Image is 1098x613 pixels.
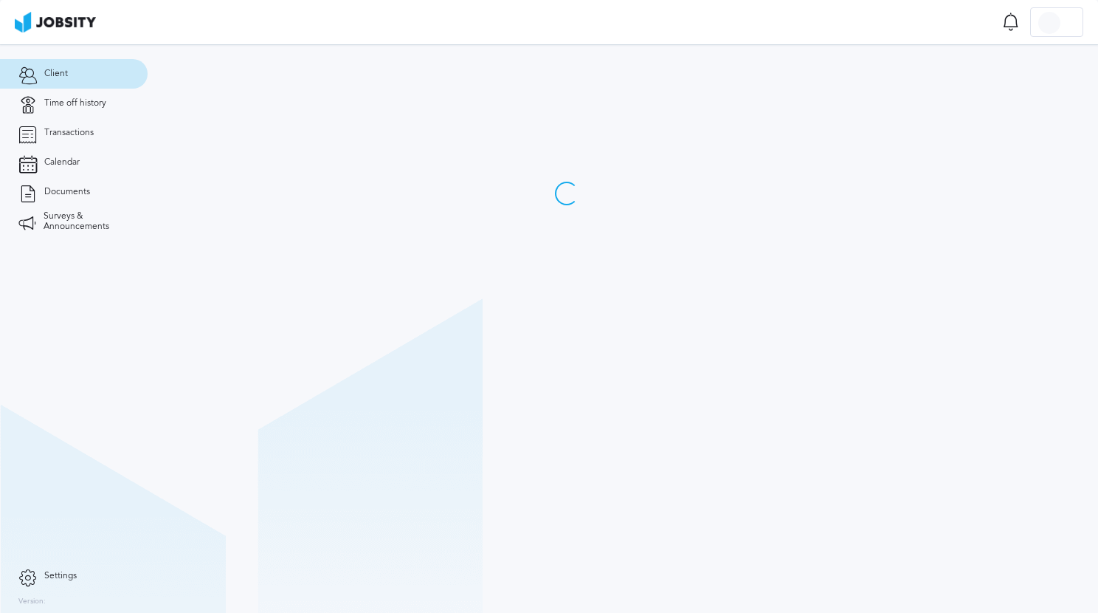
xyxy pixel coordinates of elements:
span: Time off history [44,98,106,109]
span: Settings [44,571,77,581]
span: Transactions [44,128,94,138]
img: ab4bad089aa723f57921c736e9817d99.png [15,12,96,32]
label: Version: [18,597,46,606]
span: Documents [44,187,90,197]
span: Surveys & Announcements [44,211,129,232]
span: Calendar [44,157,80,168]
span: Client [44,69,68,79]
